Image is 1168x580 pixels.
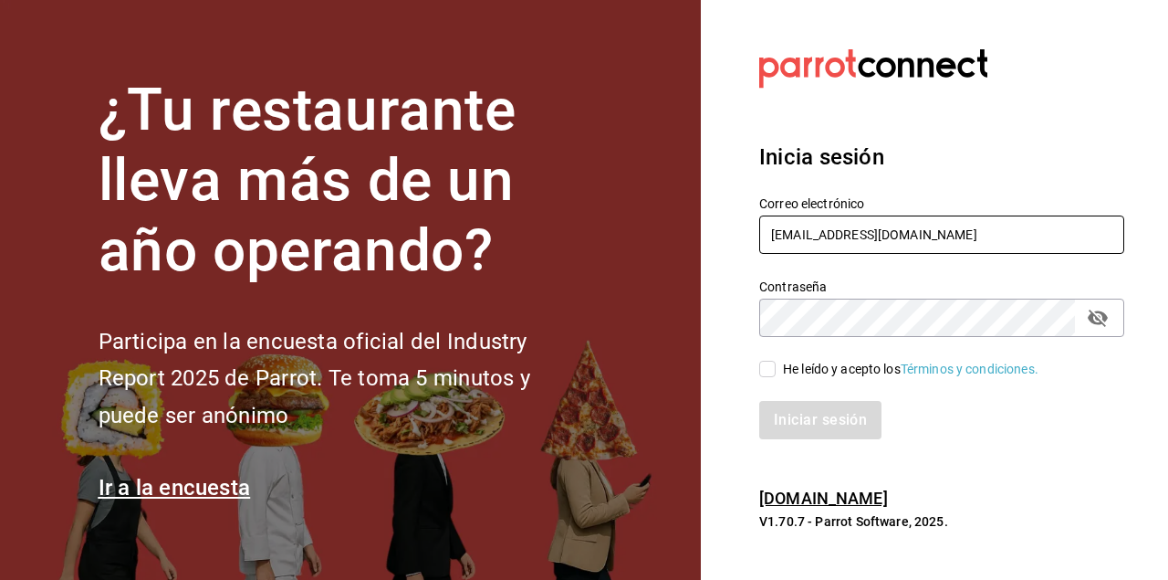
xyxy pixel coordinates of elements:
h2: Participa en la encuesta oficial del Industry Report 2025 de Parrot. Te toma 5 minutos y puede se... [99,323,591,435]
h1: ¿Tu restaurante lleva más de un año operando? [99,76,591,286]
button: passwordField [1082,302,1113,333]
p: V1.70.7 - Parrot Software, 2025. [759,512,1124,531]
label: Correo electrónico [759,197,1124,210]
a: Ir a la encuesta [99,475,251,501]
a: Términos y condiciones. [901,362,1038,376]
input: Ingresa tu correo electrónico [759,216,1124,254]
h3: Inicia sesión [759,141,1124,174]
label: Contraseña [759,280,1124,293]
div: He leído y acepto los [783,360,1038,379]
a: [DOMAIN_NAME] [759,489,888,508]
